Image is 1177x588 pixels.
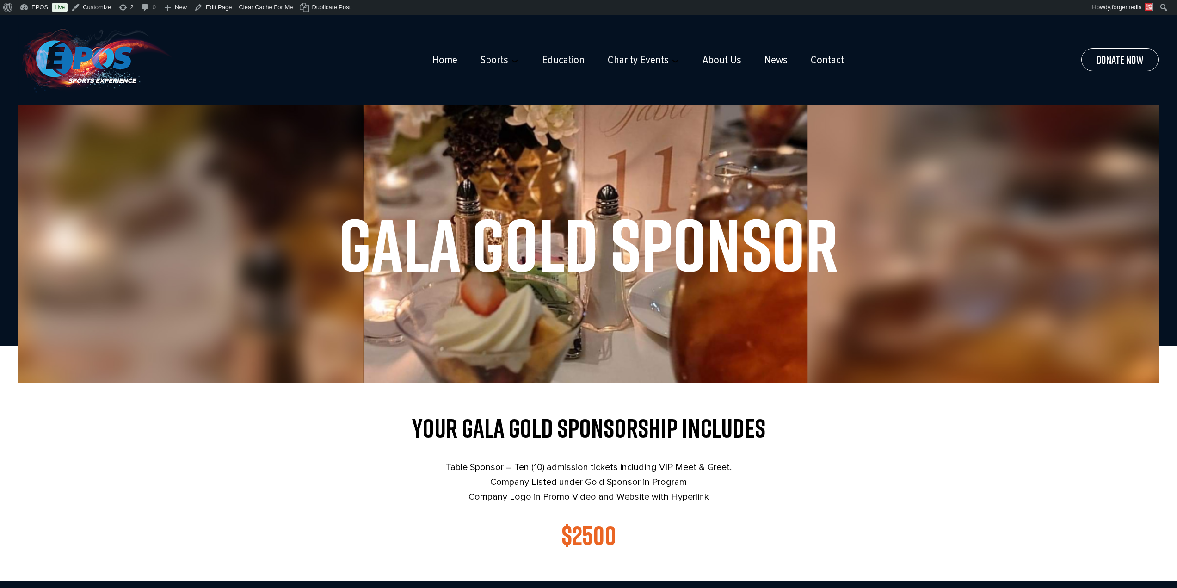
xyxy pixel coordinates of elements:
h1: GALA GOLD SPONSOR [37,207,1140,281]
p: Table Sponsor – Ten (10) admission tickets including VIP Meet & Greet. Company Listed under Gold ... [256,460,922,504]
strong: YOUR GALA GOLD SPONSORSHIP INCLUDES [412,410,765,446]
strong: $2500 [561,517,616,554]
a: About Us [703,54,741,67]
a: Education [542,54,585,67]
span: forgemedia [1112,4,1142,11]
a: Donate Now [1081,48,1159,71]
a: Live [52,3,68,12]
a: Charity Events [608,54,669,67]
a: News [764,54,788,67]
a: Sports [481,54,508,67]
a: Contact [811,54,844,67]
a: Home [432,54,457,67]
